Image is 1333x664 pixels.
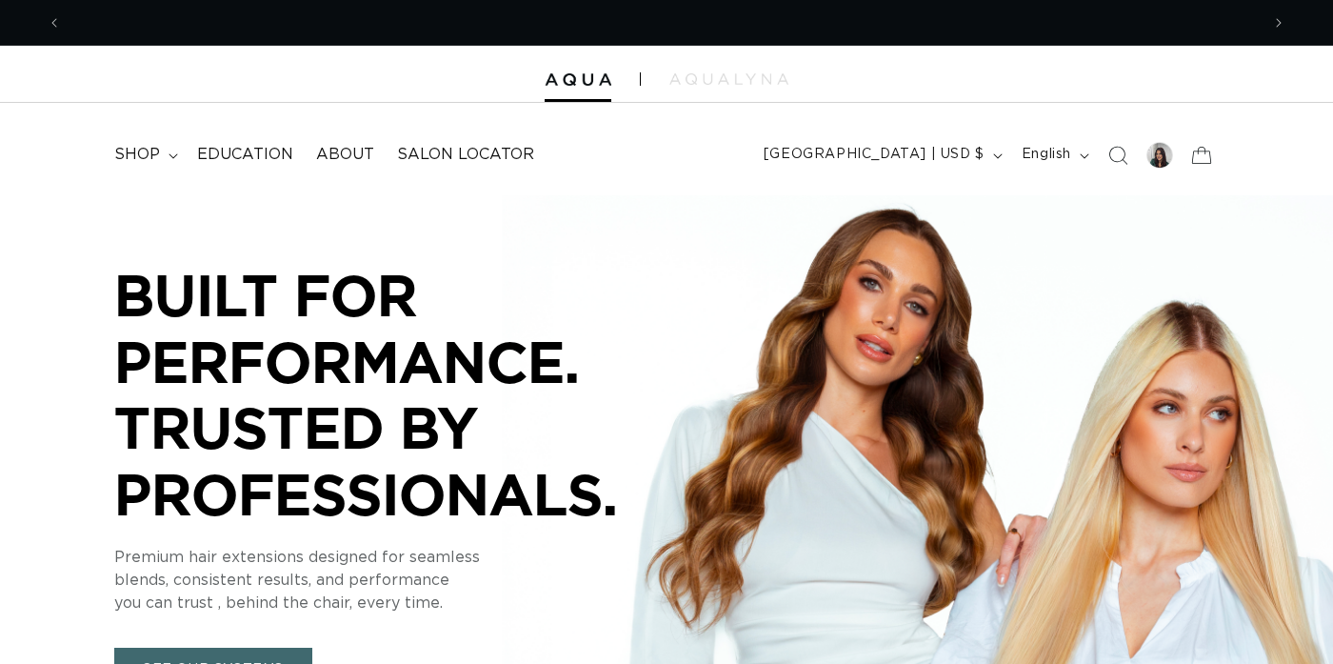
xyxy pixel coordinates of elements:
[114,569,686,592] p: blends, consistent results, and performance
[1258,5,1300,41] button: Next announcement
[1022,145,1071,165] span: English
[114,592,686,614] p: you can trust , behind the chair, every time.
[103,133,186,176] summary: shop
[1010,137,1097,173] button: English
[397,145,534,165] span: Salon Locator
[669,73,788,85] img: aqualyna.com
[316,145,374,165] span: About
[114,262,686,527] p: BUILT FOR PERFORMANCE. TRUSTED BY PROFESSIONALS.
[531,15,830,28] span: PREMIUM HAIR EXTENSIONS. NO GUESSWORK.
[186,133,305,176] a: Education
[114,546,686,569] p: Premium hair extensions designed for seamless
[545,73,611,87] img: Aqua Hair Extensions
[305,133,386,176] a: About
[752,137,1010,173] button: [GEOGRAPHIC_DATA] | USD $
[197,145,293,165] span: Education
[1097,134,1139,176] summary: Search
[764,145,985,165] span: [GEOGRAPHIC_DATA] | USD $
[114,145,160,165] span: shop
[33,5,75,41] button: Previous announcement
[386,133,546,176] a: Salon Locator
